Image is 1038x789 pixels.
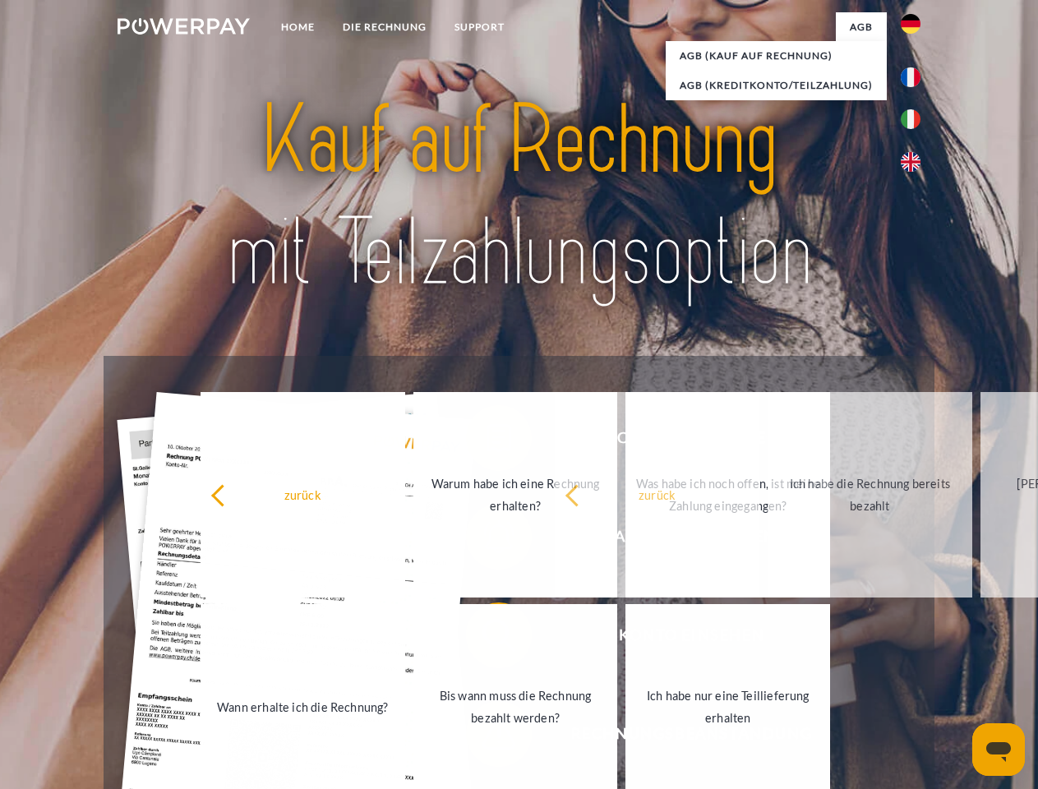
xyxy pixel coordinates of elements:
[836,12,887,42] a: agb
[901,14,920,34] img: de
[901,109,920,129] img: it
[666,71,887,100] a: AGB (Kreditkonto/Teilzahlung)
[423,685,608,729] div: Bis wann muss die Rechnung bezahlt werden?
[635,685,820,729] div: Ich habe nur eine Teillieferung erhalten
[666,41,887,71] a: AGB (Kauf auf Rechnung)
[777,473,962,517] div: Ich habe die Rechnung bereits bezahlt
[157,79,881,315] img: title-powerpay_de.svg
[118,18,250,35] img: logo-powerpay-white.svg
[329,12,441,42] a: DIE RECHNUNG
[972,723,1025,776] iframe: Schaltfläche zum Öffnen des Messaging-Fensters
[901,67,920,87] img: fr
[423,473,608,517] div: Warum habe ich eine Rechnung erhalten?
[267,12,329,42] a: Home
[210,695,395,717] div: Wann erhalte ich die Rechnung?
[901,152,920,172] img: en
[210,483,395,505] div: zurück
[441,12,519,42] a: SUPPORT
[565,483,750,505] div: zurück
